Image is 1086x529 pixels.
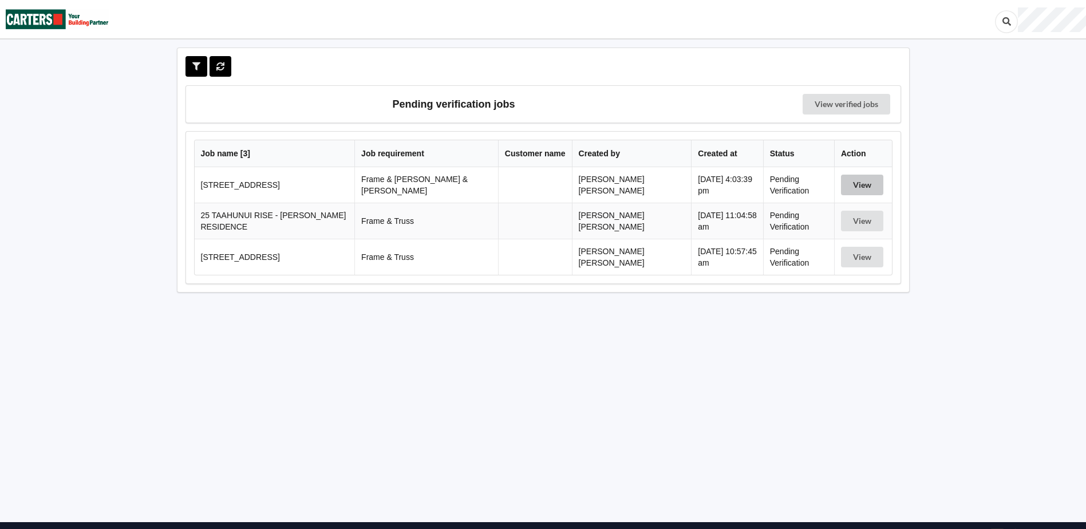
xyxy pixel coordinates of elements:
td: [DATE] 11:04:58 am [691,203,763,239]
td: [PERSON_NAME] [PERSON_NAME] [572,203,692,239]
img: Carters [6,1,109,38]
th: Job name [ 3 ] [195,140,355,167]
h3: Pending verification jobs [194,94,714,115]
th: Created at [691,140,763,167]
td: Frame & Truss [354,239,498,275]
th: Customer name [498,140,572,167]
td: [PERSON_NAME] [PERSON_NAME] [572,167,692,203]
td: Pending Verification [763,239,834,275]
td: Frame & [PERSON_NAME] & [PERSON_NAME] [354,167,498,203]
a: View [841,180,886,190]
th: Status [763,140,834,167]
td: [STREET_ADDRESS] [195,167,355,203]
td: Pending Verification [763,167,834,203]
a: View [841,252,886,262]
td: 25 TAAHUNUI RISE - [PERSON_NAME] RESIDENCE [195,203,355,239]
td: Pending Verification [763,203,834,239]
td: [DATE] 4:03:39 pm [691,167,763,203]
td: Frame & Truss [354,203,498,239]
div: User Profile [1018,7,1086,32]
button: View [841,211,883,231]
button: View [841,247,883,267]
td: [DATE] 10:57:45 am [691,239,763,275]
a: View verified jobs [803,94,890,115]
button: View [841,175,883,195]
td: [STREET_ADDRESS] [195,239,355,275]
th: Action [834,140,892,167]
td: [PERSON_NAME] [PERSON_NAME] [572,239,692,275]
th: Created by [572,140,692,167]
a: View [841,216,886,226]
th: Job requirement [354,140,498,167]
